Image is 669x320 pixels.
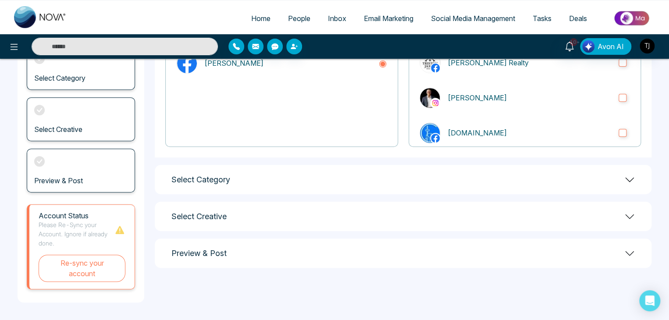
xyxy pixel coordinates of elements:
[448,57,612,68] p: [PERSON_NAME] Realty
[420,88,440,108] img: Triston James
[328,14,346,23] span: Inbox
[582,40,594,53] img: Lead Flow
[34,74,85,82] h3: Select Category
[448,92,612,103] p: [PERSON_NAME]
[431,14,515,23] span: Social Media Management
[171,212,227,221] h1: Select Creative
[34,125,82,134] h3: Select Creative
[288,14,310,23] span: People
[598,41,624,52] span: Avon AI
[34,177,83,185] h3: Preview & Post
[560,10,596,27] a: Deals
[559,38,580,53] a: 10+
[171,175,230,185] h1: Select Category
[39,255,125,282] button: Re-sync your account
[639,290,660,311] div: Open Intercom Messenger
[569,14,587,23] span: Deals
[204,58,371,68] p: [PERSON_NAME]
[171,249,227,258] h1: Preview & Post
[619,59,626,67] input: Triston James Realty[PERSON_NAME] Realty
[39,220,114,248] p: Please Re-Sync your Account. Ignore if already done.
[640,39,655,53] img: User Avatar
[251,14,270,23] span: Home
[14,6,67,28] img: Nova CRM Logo
[420,123,440,143] img: CondoHub.ca
[619,129,626,137] input: CondoHub.ca[DOMAIN_NAME]
[355,10,422,27] a: Email Marketing
[279,10,319,27] a: People
[422,10,524,27] a: Social Media Management
[600,8,664,28] img: Market-place.gif
[431,99,440,107] img: instagram
[448,128,612,138] p: [DOMAIN_NAME]
[524,10,560,27] a: Tasks
[242,10,279,27] a: Home
[420,53,440,73] img: Triston James Realty
[319,10,355,27] a: Inbox
[364,14,413,23] span: Email Marketing
[619,94,626,102] input: instagramTriston James[PERSON_NAME]
[533,14,552,23] span: Tasks
[569,38,577,46] span: 10+
[39,212,114,220] h1: Account Status
[580,38,631,55] button: Avon AI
